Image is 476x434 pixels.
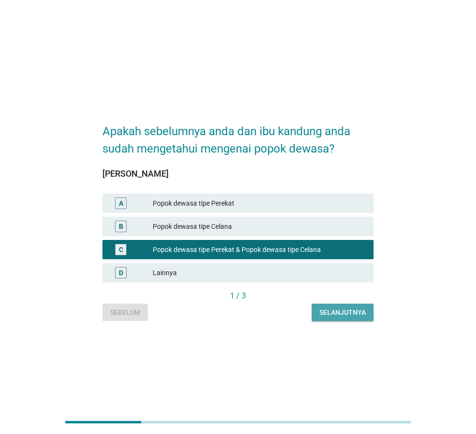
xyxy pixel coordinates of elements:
div: [PERSON_NAME] [102,167,374,180]
h2: Apakah sebelumnya anda dan ibu kandung anda sudah mengetahui mengenai popok dewasa? [102,113,374,157]
div: A [119,198,123,209]
div: Lainnya [153,267,366,279]
div: C [119,245,123,255]
div: Popok dewasa tipe Celana [153,221,366,232]
div: 1 / 3 [102,290,374,302]
div: D [119,268,123,278]
div: Popok dewasa tipe Perekat [153,197,366,209]
button: Selanjutnya [312,304,374,321]
div: Popok dewasa tipe Perekat & Popok dewasa tipe Celana [153,244,366,255]
div: Selanjutnya [319,308,366,318]
div: B [119,222,123,232]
